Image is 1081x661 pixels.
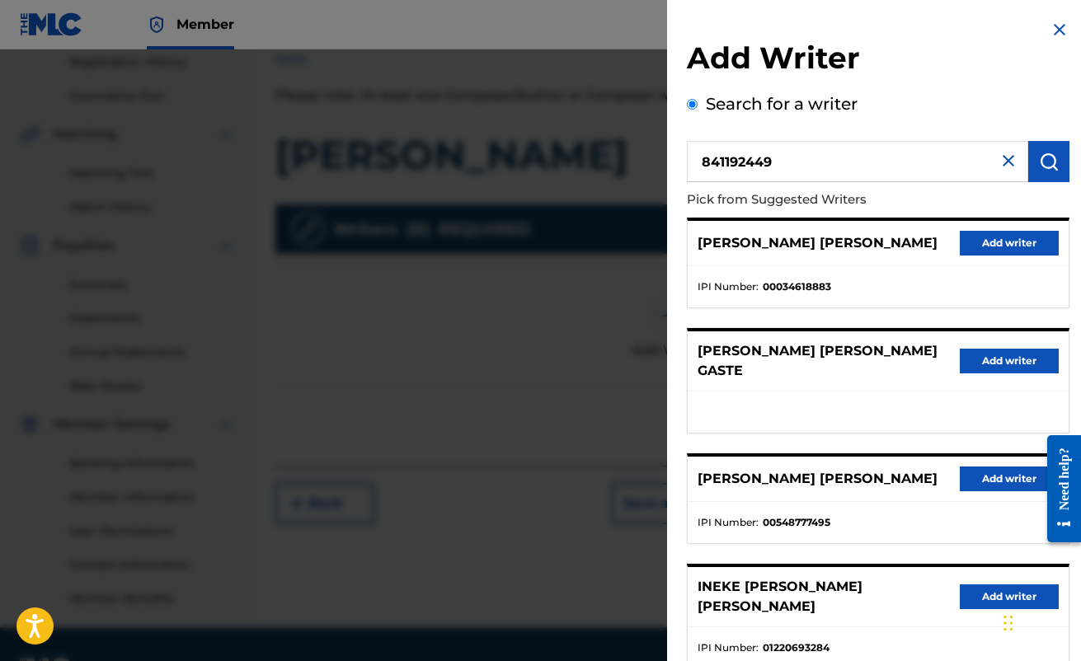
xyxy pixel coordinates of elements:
strong: 00548777495 [763,515,830,530]
p: [PERSON_NAME] [PERSON_NAME] GASTE [698,341,960,381]
iframe: Chat Widget [999,582,1081,661]
span: IPI Number : [698,515,759,530]
button: Add writer [960,349,1059,373]
img: close [999,151,1018,171]
p: INEKE [PERSON_NAME] [PERSON_NAME] [698,577,960,616]
img: Top Rightsholder [147,15,167,35]
p: [PERSON_NAME] [PERSON_NAME] [698,233,938,253]
div: Drag [1003,598,1013,648]
button: Add writer [960,231,1059,255]
p: [PERSON_NAME] [PERSON_NAME] [698,469,938,489]
label: Search for a writer [706,94,858,114]
iframe: Resource Center [1035,422,1081,555]
p: Pick from Suggested Writers [687,182,975,218]
button: Add writer [960,466,1059,491]
strong: 00034618883 [763,279,831,294]
h2: Add Writer [687,40,1069,82]
img: Search Works [1039,152,1059,171]
input: Search writer's name or IPI Number [687,141,1028,182]
span: Member [176,15,234,34]
strong: 01220693284 [763,640,830,655]
button: Add writer [960,584,1059,609]
span: IPI Number : [698,640,759,655]
img: MLC Logo [20,12,83,36]
span: IPI Number : [698,279,759,294]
